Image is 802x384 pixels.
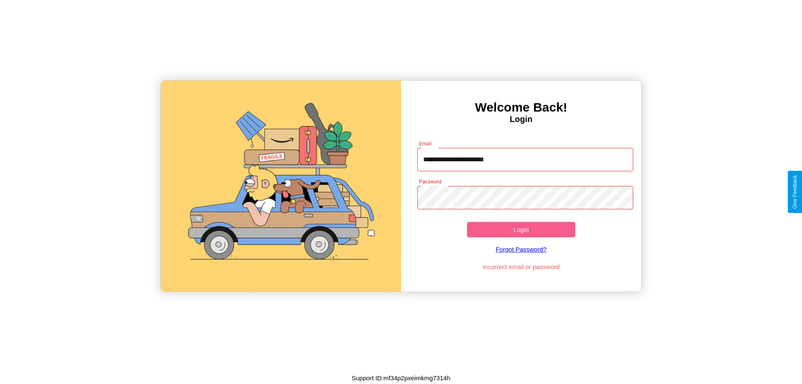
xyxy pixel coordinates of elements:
p: Support ID: mf34p2pxeimkmg7314h [352,372,450,384]
button: Login [467,222,575,237]
img: gif [161,81,401,292]
label: Email [419,140,432,147]
label: Password [419,178,441,185]
p: Incorrect email or password [413,261,629,272]
h3: Welcome Back! [401,100,641,114]
a: Forgot Password? [413,237,629,261]
div: Give Feedback [792,175,798,209]
h4: Login [401,114,641,124]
